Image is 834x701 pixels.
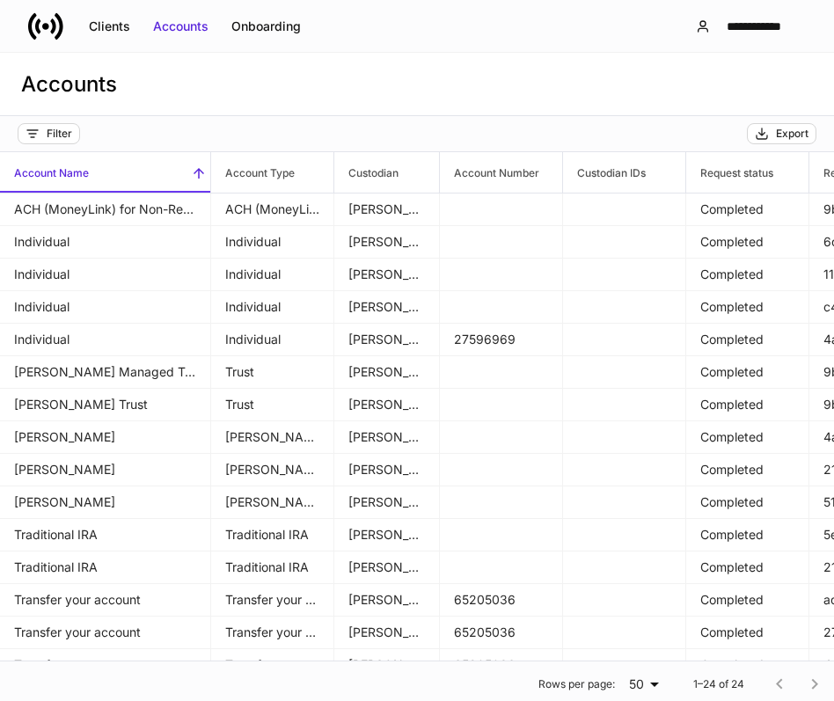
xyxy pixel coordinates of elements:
[686,164,773,181] h6: Request status
[220,12,312,40] button: Onboarding
[211,152,333,193] span: Account Type
[686,617,809,649] td: Completed
[211,486,334,519] td: Roth IRA
[686,259,809,291] td: Completed
[440,584,563,617] td: 65205036
[686,194,809,226] td: Completed
[211,519,334,551] td: Traditional IRA
[334,291,440,324] td: Schwab
[334,152,439,193] span: Custodian
[334,226,440,259] td: Schwab
[563,164,646,181] h6: Custodian IDs
[47,127,72,141] div: Filter
[334,164,399,181] h6: Custodian
[334,649,440,682] td: Schwab supplemental forms
[440,649,563,682] td: 65205036
[686,356,809,389] td: Completed
[211,551,334,584] td: Traditional IRA
[334,551,440,584] td: Schwab
[686,421,809,454] td: Completed
[334,194,440,226] td: Schwab supplemental forms
[211,356,334,389] td: Trust
[231,18,301,35] div: Onboarding
[211,164,295,181] h6: Account Type
[153,18,208,35] div: Accounts
[334,617,440,649] td: Schwab supplemental forms
[211,291,334,324] td: Individual
[693,677,744,691] p: 1–24 of 24
[686,649,809,682] td: Completed
[334,259,440,291] td: Schwab
[211,584,334,617] td: Transfer your account
[334,389,440,421] td: Schwab
[334,584,440,617] td: Schwab supplemental forms
[21,70,117,99] h3: Accounts
[142,12,220,40] button: Accounts
[211,454,334,486] td: Roth IRA
[211,389,334,421] td: Trust
[334,356,440,389] td: Schwab
[334,454,440,486] td: Schwab
[686,486,809,519] td: Completed
[686,551,809,584] td: Completed
[440,324,563,356] td: 27596969
[211,617,334,649] td: Transfer your account
[747,123,816,144] button: Export
[211,421,334,454] td: Roth IRA
[440,152,562,193] span: Account Number
[686,454,809,486] td: Completed
[686,226,809,259] td: Completed
[686,324,809,356] td: Completed
[334,519,440,551] td: Schwab
[686,519,809,551] td: Completed
[686,584,809,617] td: Completed
[211,194,334,226] td: ACH (MoneyLink) for Non-Retirement Accounts
[538,677,615,691] p: Rows per page:
[334,324,440,356] td: Schwab
[563,152,685,193] span: Custodian IDs
[776,127,808,141] div: Export
[440,617,563,649] td: 65205036
[334,421,440,454] td: Schwab
[686,152,808,193] span: Request status
[440,164,539,181] h6: Account Number
[334,486,440,519] td: Schwab
[686,389,809,421] td: Completed
[686,291,809,324] td: Completed
[211,259,334,291] td: Individual
[18,123,80,144] button: Filter
[211,649,334,682] td: Transfer your account
[89,18,130,35] div: Clients
[211,324,334,356] td: Individual
[622,675,665,693] div: 50
[77,12,142,40] button: Clients
[211,226,334,259] td: Individual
